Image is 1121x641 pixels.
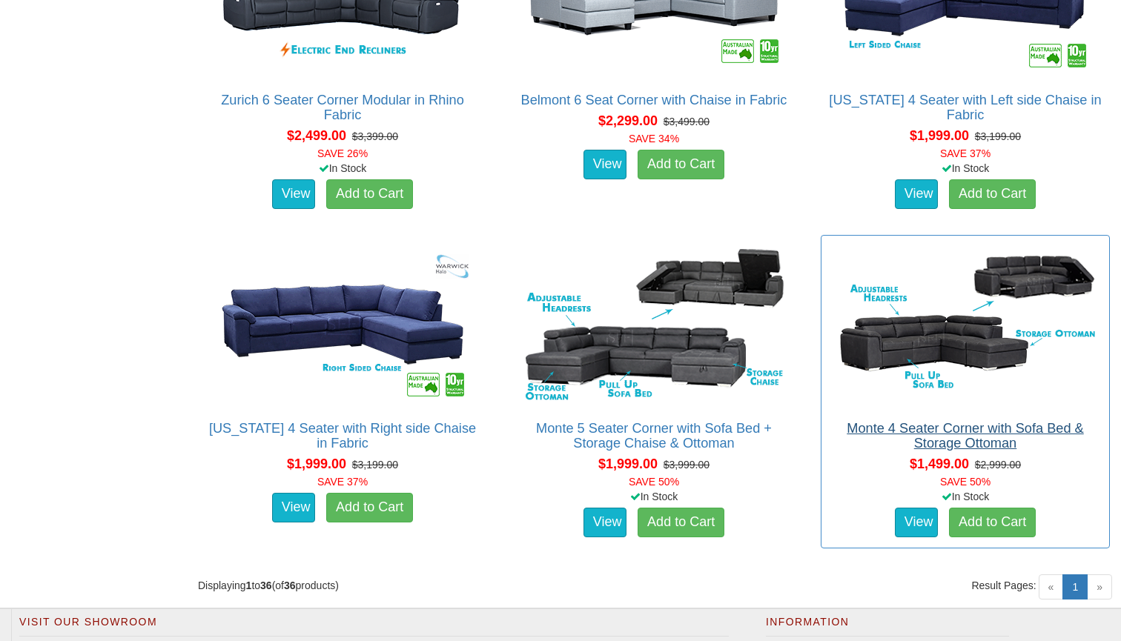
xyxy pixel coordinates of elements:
[326,493,413,522] a: Add to Cart
[910,456,969,471] span: $1,499.00
[272,493,315,522] a: View
[195,161,490,176] div: In Stock
[583,508,626,537] a: View
[598,113,658,128] span: $2,299.00
[1062,574,1088,600] a: 1
[284,579,296,591] strong: 36
[818,489,1113,504] div: In Stock
[260,579,272,591] strong: 36
[940,147,991,159] font: SAVE 37%
[971,578,1036,593] span: Result Pages:
[832,243,1099,406] img: Monte 4 Seater Corner with Sofa Bed & Storage Ottoman
[583,150,626,179] a: View
[287,128,346,143] span: $2,499.00
[975,130,1021,142] del: $3,199.00
[209,243,476,406] img: Arizona 4 Seater with Right side Chaise in Fabric
[847,421,1083,451] a: Monte 4 Seater Corner with Sofa Bed & Storage Ottoman
[949,508,1036,537] a: Add to Cart
[638,508,724,537] a: Add to Cart
[664,459,710,471] del: $3,999.00
[895,508,938,537] a: View
[246,579,252,591] strong: 1
[521,93,787,107] a: Belmont 6 Seat Corner with Chaise in Fabric
[629,133,679,145] font: SAVE 34%
[940,476,991,488] font: SAVE 50%
[910,128,969,143] span: $1,999.00
[536,421,772,451] a: Monte 5 Seater Corner with Sofa Bed + Storage Chaise & Ottoman
[352,459,398,471] del: $3,199.00
[1039,574,1064,600] span: «
[317,147,368,159] font: SAVE 26%
[818,161,1113,176] div: In Stock
[209,421,476,451] a: [US_STATE] 4 Seater with Right side Chaise in Fabric
[317,476,368,488] font: SAVE 37%
[1087,574,1112,600] span: »
[975,459,1021,471] del: $2,999.00
[520,243,787,406] img: Monte 5 Seater Corner with Sofa Bed + Storage Chaise & Ottoman
[949,179,1036,209] a: Add to Cart
[664,116,710,127] del: $3,499.00
[272,179,315,209] a: View
[829,93,1101,122] a: [US_STATE] 4 Seater with Left side Chaise in Fabric
[506,489,801,504] div: In Stock
[19,617,729,636] h2: Visit Our Showroom
[766,617,1009,636] h2: Information
[638,150,724,179] a: Add to Cart
[629,476,679,488] font: SAVE 50%
[895,179,938,209] a: View
[287,456,346,471] span: $1,999.00
[326,179,413,209] a: Add to Cart
[598,456,658,471] span: $1,999.00
[187,578,654,593] div: Displaying to (of products)
[352,130,398,142] del: $3,399.00
[221,93,464,122] a: Zurich 6 Seater Corner Modular in Rhino Fabric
